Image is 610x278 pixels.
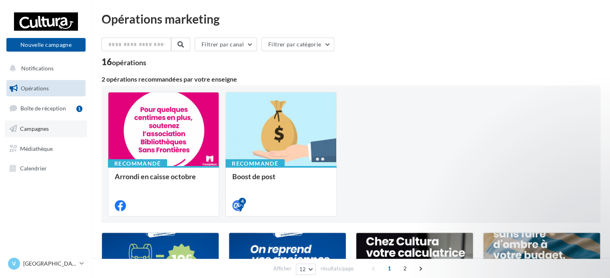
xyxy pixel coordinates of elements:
div: Arrondi en caisse octobre [115,172,212,188]
span: 12 [299,266,306,272]
div: 4 [239,198,246,205]
a: V [GEOGRAPHIC_DATA] [6,256,86,271]
a: Calendrier [5,160,87,177]
span: résultats/page [320,265,353,272]
a: Opérations [5,80,87,97]
a: Boîte de réception1 [5,100,87,117]
span: 2 [399,262,411,275]
div: Boost de post [232,172,330,188]
span: Boîte de réception [20,105,66,112]
div: 16 [102,58,146,66]
span: Campagnes [20,125,49,132]
iframe: Intercom live chat [583,251,602,270]
button: Notifications [5,60,84,77]
button: Filtrer par catégorie [261,38,334,51]
div: Opérations marketing [102,13,600,25]
a: Médiathèque [5,140,87,157]
span: Calendrier [20,165,47,172]
button: 12 [296,264,316,275]
button: Filtrer par canal [195,38,257,51]
div: Recommandé [225,159,285,168]
button: Nouvelle campagne [6,38,86,52]
div: 2 opérations recommandées par votre enseigne [102,76,600,82]
span: Opérations [21,85,49,92]
span: 1 [383,262,396,275]
span: Médiathèque [20,145,53,152]
span: Notifications [21,65,54,72]
div: Recommandé [108,159,167,168]
p: [GEOGRAPHIC_DATA] [23,260,76,268]
span: Afficher [273,265,291,272]
span: V [12,260,16,268]
div: opérations [112,59,146,66]
div: 1 [76,106,82,112]
a: Campagnes [5,120,87,137]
